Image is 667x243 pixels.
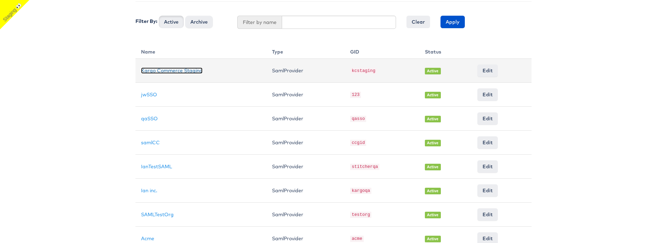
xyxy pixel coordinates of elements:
a: samlCC [141,139,160,146]
code: kcstaging [350,68,377,74]
span: Active [425,164,441,170]
label: Filter By: [135,18,157,25]
button: Active [159,16,184,28]
span: Active [425,92,441,98]
a: Edit [477,136,498,149]
a: Acme [141,235,154,242]
span: Active [425,212,441,218]
th: Status [419,43,472,59]
a: Edit [477,112,498,125]
th: GID [345,43,419,59]
code: 123 [350,92,361,98]
code: qasso [350,116,366,122]
td: SamlProvider [266,59,345,83]
span: Filter by name [237,16,282,29]
a: jwSSO [141,91,157,98]
td: SamlProvider [266,131,345,155]
th: Type [266,43,345,59]
code: kargoqa [350,188,371,194]
span: Active [425,68,441,74]
th: Name [135,43,266,59]
span: Active [425,236,441,242]
td: SamlProvider [266,83,345,107]
a: Edit [477,208,498,221]
a: qaSSO [141,115,158,122]
td: SamlProvider [266,179,345,203]
button: Archive [185,16,213,28]
a: IanTestSAML [141,163,172,170]
a: Ian inc. [141,187,157,194]
a: Edit [477,88,498,101]
a: Edit [477,64,498,77]
span: Active [425,140,441,146]
input: Apply [440,16,465,28]
a: SAMLTestOrg [141,211,174,218]
code: acme [350,236,363,242]
input: Clear [406,16,430,28]
a: Edit [477,160,498,173]
span: Active [425,116,441,122]
a: Edit [477,184,498,197]
td: SamlProvider [266,107,345,131]
span: Active [425,188,441,194]
code: stitcherqa [350,164,379,170]
a: Kargo Commerce Staging [141,67,203,74]
td: SamlProvider [266,203,345,227]
code: ccgid [350,140,366,146]
td: SamlProvider [266,155,345,179]
code: testorg [350,212,371,218]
